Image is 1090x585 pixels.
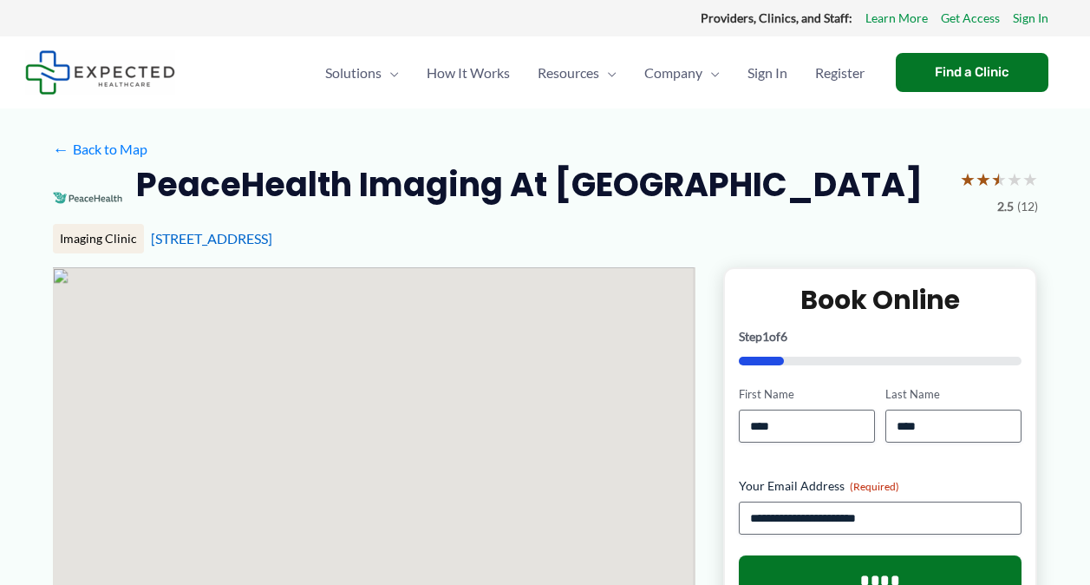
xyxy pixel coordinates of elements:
[747,43,787,103] span: Sign In
[734,43,801,103] a: Sign In
[991,163,1007,195] span: ★
[1017,195,1038,218] span: (12)
[702,43,720,103] span: Menu Toggle
[739,386,875,403] label: First Name
[739,283,1022,317] h2: Book Online
[25,50,175,95] img: Expected Healthcare Logo - side, dark font, small
[427,43,510,103] span: How It Works
[896,53,1048,92] a: Find a Clinic
[976,163,991,195] span: ★
[1007,163,1022,195] span: ★
[524,43,630,103] a: ResourcesMenu Toggle
[325,43,382,103] span: Solutions
[739,477,1022,495] label: Your Email Address
[53,141,69,157] span: ←
[1013,7,1048,30] a: Sign In
[53,136,147,162] a: ←Back to Map
[960,163,976,195] span: ★
[780,329,787,344] span: 6
[630,43,734,103] a: CompanyMenu Toggle
[865,7,928,30] a: Learn More
[538,43,599,103] span: Resources
[311,43,878,103] nav: Primary Site Navigation
[850,480,899,493] span: (Required)
[997,195,1014,218] span: 2.5
[739,331,1022,343] p: Step of
[815,43,865,103] span: Register
[644,43,702,103] span: Company
[413,43,524,103] a: How It Works
[599,43,617,103] span: Menu Toggle
[885,386,1021,403] label: Last Name
[941,7,1000,30] a: Get Access
[701,10,852,25] strong: Providers, Clinics, and Staff:
[801,43,878,103] a: Register
[311,43,413,103] a: SolutionsMenu Toggle
[53,224,144,253] div: Imaging Clinic
[1022,163,1038,195] span: ★
[151,230,272,246] a: [STREET_ADDRESS]
[382,43,399,103] span: Menu Toggle
[136,163,923,206] h2: PeaceHealth Imaging at [GEOGRAPHIC_DATA]
[762,329,769,344] span: 1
